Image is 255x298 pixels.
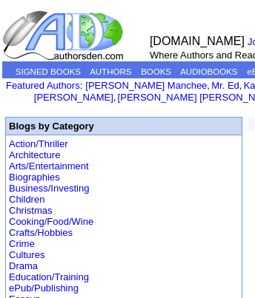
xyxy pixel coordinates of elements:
a: Crime [9,238,35,249]
a: SIGNED BOOKS [16,67,81,76]
font: i [210,82,211,90]
a: Action/Thriller [9,138,67,149]
a: Biographies [9,172,60,183]
a: Business/Investing [9,183,89,194]
b: Blogs by Category [9,121,94,132]
a: Crafts/Hobbies [9,227,73,238]
a: [PERSON_NAME] Manchee [85,80,207,91]
a: Featured Authors [6,80,80,91]
a: AUTHORS [90,67,131,76]
font: i [116,94,117,102]
font: : [6,80,82,91]
a: Arts/Entertainment [9,160,89,172]
a: AUDIOBOOKS [180,67,237,76]
a: Cooking/Food/Wine [9,216,93,227]
a: ePub/Publishing [9,282,79,294]
a: Drama [9,260,38,271]
font: [DOMAIN_NAME] [150,35,245,47]
a: Education/Training [9,271,89,282]
img: logo_ad.gif [2,10,127,61]
a: Mr. Ed [211,80,239,91]
a: Cultures [9,249,44,260]
a: Christmas [9,205,53,216]
a: Children [9,194,44,205]
font: i [242,82,243,90]
a: BOOKS [141,67,171,76]
a: Architecture [9,149,60,160]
